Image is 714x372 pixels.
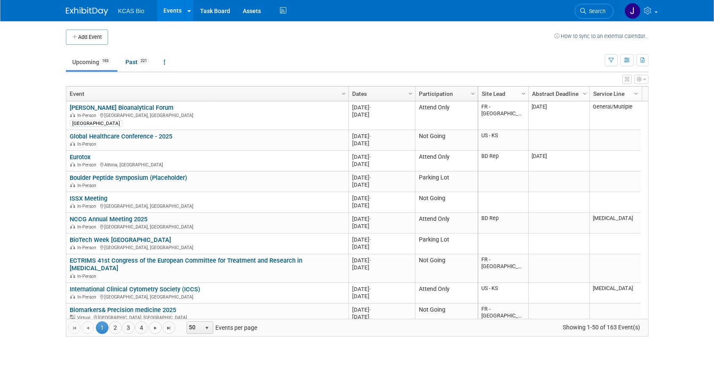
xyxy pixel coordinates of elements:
img: In-Person Event [70,141,75,146]
span: Showing 1-50 of 163 Event(s) [555,321,648,333]
a: ECTRIMS 41st Congress of the European Committee for Treatment and Research in [MEDICAL_DATA] [70,257,302,272]
a: How to sync to an external calendar... [554,33,649,39]
span: Column Settings [633,90,639,97]
td: Parking Lot [415,171,478,192]
img: In-Person Event [70,274,75,278]
td: [MEDICAL_DATA] [589,213,641,234]
a: Go to the next page [149,321,162,334]
a: [PERSON_NAME] Bioanalytical Forum [70,104,174,111]
span: Column Settings [407,90,414,97]
span: Column Settings [520,90,527,97]
td: [DATE] [528,151,589,171]
div: [DATE] [352,181,411,188]
a: Column Settings [580,87,589,99]
td: Not Going [415,192,478,213]
a: Eurotox [70,153,90,161]
img: In-Person Event [70,224,75,228]
div: [DATE] [352,285,411,293]
span: Column Settings [470,90,476,97]
span: - [369,257,371,263]
img: ExhibitDay [66,7,108,16]
a: Biomarkers& Precision medicine 2025 [70,306,176,314]
span: In-Person [77,162,99,168]
span: - [369,286,371,292]
span: - [369,307,371,313]
a: 3 [122,321,135,334]
span: In-Person [77,294,99,300]
a: Go to the last page [163,321,175,334]
span: Go to the next page [152,325,159,331]
td: Parking Lot [415,234,478,254]
td: US - KS [478,283,528,304]
a: Participation [419,87,472,101]
div: [DATE] [352,264,411,271]
div: [DATE] [352,140,411,147]
span: Search [586,8,605,14]
td: Not Going [415,254,478,283]
div: [GEOGRAPHIC_DATA], [GEOGRAPHIC_DATA] [70,111,345,119]
span: Column Settings [581,90,588,97]
div: [GEOGRAPHIC_DATA], [GEOGRAPHIC_DATA] [70,202,345,209]
a: BioTech Week [GEOGRAPHIC_DATA] [70,236,171,244]
div: [DATE] [352,133,411,140]
img: Jason Hannah [624,3,641,19]
img: In-Person Event [70,162,75,166]
span: 221 [138,58,149,64]
div: [GEOGRAPHIC_DATA] [70,120,122,127]
div: [DATE] [352,174,411,181]
span: select [204,325,210,331]
a: Past221 [119,54,156,70]
span: In-Person [77,245,99,250]
a: Column Settings [339,87,348,99]
div: [DATE] [352,243,411,250]
div: [DATE] [352,202,411,209]
div: [DATE] [352,160,411,168]
span: Column Settings [340,90,347,97]
a: Abstract Deadline [532,87,584,101]
a: Service Line [593,87,635,101]
td: BD Rep [478,151,528,171]
img: In-Person Event [70,245,75,249]
div: [DATE] [352,306,411,313]
td: General/Multiple [589,101,641,130]
span: - [369,133,371,139]
span: - [369,236,371,243]
td: US - KS [478,130,528,151]
span: In-Person [77,224,99,230]
td: Attend Only [415,151,478,171]
div: [DATE] [352,257,411,264]
div: Athina, [GEOGRAPHIC_DATA] [70,161,345,168]
img: In-Person Event [70,294,75,299]
a: Go to the previous page [81,321,94,334]
td: Attend Only [415,283,478,304]
a: Global Healthcare Conference - 2025 [70,133,172,140]
img: In-Person Event [70,183,75,187]
div: [DATE] [352,215,411,223]
td: Not Going [415,304,478,324]
div: [DATE] [352,223,411,230]
span: Go to the last page [166,325,172,331]
img: In-Person Event [70,113,75,117]
td: Not Going [415,130,478,151]
span: KCAS Bio [118,8,144,14]
td: FR - [GEOGRAPHIC_DATA] [478,101,528,130]
a: 4 [135,321,148,334]
td: [MEDICAL_DATA] [589,283,641,304]
span: In-Person [77,204,99,209]
span: In-Person [77,141,99,147]
a: NCCG Annual Meeting 2025 [70,215,147,223]
a: Search [575,4,614,19]
span: - [369,154,371,160]
td: FR - [GEOGRAPHIC_DATA] [478,254,528,283]
a: Column Settings [631,87,641,99]
span: 163 [100,58,111,64]
a: Column Settings [406,87,415,99]
span: - [369,195,371,201]
span: Go to the first page [71,325,78,331]
img: Virtual Event [70,315,75,319]
span: Go to the previous page [84,325,91,331]
a: 2 [109,321,122,334]
td: BD Rep [478,213,528,234]
span: - [369,174,371,181]
a: International Clinical Cytometry Society (ICCS) [70,285,200,293]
